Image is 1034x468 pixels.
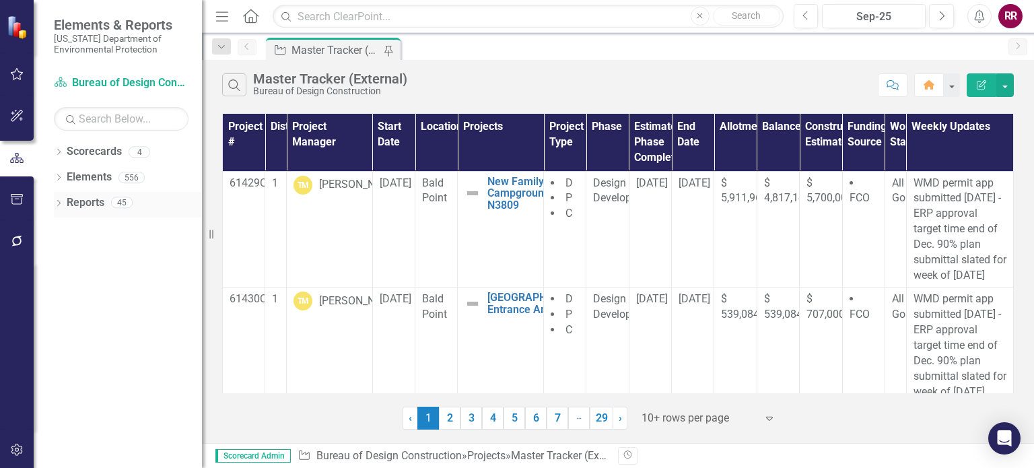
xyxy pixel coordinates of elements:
[885,171,906,288] td: Double-Click to Edit
[372,171,415,288] td: Double-Click to Edit
[464,296,481,312] img: Not Defined
[319,177,400,193] div: [PERSON_NAME]
[215,449,291,463] span: Scorecard Admin
[757,171,799,288] td: Double-Click to Edit
[273,5,783,28] input: Search ClearPoint...
[460,407,482,430] a: 3
[906,288,1013,404] td: Double-Click to Edit
[415,288,458,404] td: Double-Click to Edit
[714,288,757,404] td: Double-Click to Edit
[409,411,412,424] span: ‹
[67,170,112,185] a: Elements
[757,288,799,404] td: Double-Click to Edit
[764,176,825,205] span: $ 4,817,140.12
[294,292,312,310] div: TM
[482,407,504,430] a: 4
[565,176,573,189] span: D
[230,292,258,307] p: 61430C
[565,308,572,321] span: P
[298,448,608,464] div: » »
[636,292,668,305] span: [DATE]
[129,146,150,158] div: 4
[914,176,1006,283] p: WMD permit app submitted [DATE] - ERP approval target time end of Dec. 90% plan submittal slated ...
[714,171,757,288] td: Double-Click to Edit
[593,176,656,205] span: Design Development
[464,185,481,201] img: Not Defined
[850,308,870,321] span: FCO
[892,176,905,205] span: All Go
[422,176,447,205] span: Bald Point
[487,176,554,211] a: New Family Campground-N3809
[67,195,104,211] a: Reports
[906,171,1013,288] td: Double-Click to Edit
[827,9,921,25] div: Sep-25
[806,292,860,321] span: $ 707,000.00
[380,176,411,189] span: [DATE]
[372,288,415,404] td: Double-Click to Edit
[586,288,629,404] td: Double-Click to Edit
[629,171,671,288] td: Double-Click to Edit
[842,171,885,288] td: Double-Click to Edit
[679,176,710,189] span: [DATE]
[67,144,122,160] a: Scorecards
[511,449,630,462] div: Master Tracker (External)
[54,33,188,55] small: [US_STATE] Department of Environmental Protection
[7,15,30,39] img: ClearPoint Strategy
[544,288,586,404] td: Double-Click to Edit
[504,407,525,430] a: 5
[721,292,774,321] span: $ 539,084.41
[998,4,1023,28] div: RR
[223,171,265,288] td: Double-Click to Edit
[487,292,591,315] a: [GEOGRAPHIC_DATA] Entrance Area
[721,176,782,205] span: $ 5,911,967.13
[54,107,188,131] input: Search Below...
[319,294,400,309] div: [PERSON_NAME]
[272,176,278,189] span: 1
[291,42,380,59] div: Master Tracker (External)
[272,292,278,305] span: 1
[850,191,870,204] span: FCO
[287,171,373,288] td: Double-Click to Edit
[806,176,868,205] span: $ 5,700,000.00
[565,207,572,220] span: C
[593,292,656,321] span: Design Development
[380,292,411,305] span: [DATE]
[422,292,447,321] span: Bald Point
[118,172,145,183] div: 556
[54,17,188,33] span: Elements & Reports
[230,176,258,191] p: 61429C
[417,407,439,430] span: 1
[111,197,133,209] div: 45
[565,191,572,204] span: P
[672,288,714,404] td: Double-Click to Edit
[732,10,761,21] span: Search
[713,7,780,26] button: Search
[458,288,544,404] td: Double-Click to Edit Right Click for Context Menu
[842,288,885,404] td: Double-Click to Edit
[619,411,622,424] span: ›
[253,86,407,96] div: Bureau of Design Construction
[565,292,573,305] span: D
[822,4,926,28] button: Sep-25
[590,407,613,430] a: 29
[764,292,817,321] span: $ 539,084.41
[415,171,458,288] td: Double-Click to Edit
[467,449,506,462] a: Projects
[54,75,188,91] a: Bureau of Design Construction
[287,288,373,404] td: Double-Click to Edit
[800,171,842,288] td: Double-Click to Edit
[636,176,668,189] span: [DATE]
[800,288,842,404] td: Double-Click to Edit
[565,323,572,336] span: C
[586,171,629,288] td: Double-Click to Edit
[988,422,1021,455] div: Open Intercom Messenger
[265,171,287,288] td: Double-Click to Edit
[439,407,460,430] a: 2
[294,176,312,195] div: TM
[672,171,714,288] td: Double-Click to Edit
[223,288,265,404] td: Double-Click to Edit
[544,171,586,288] td: Double-Click to Edit
[629,288,671,404] td: Double-Click to Edit
[885,288,906,404] td: Double-Click to Edit
[914,292,1006,399] p: WMD permit app submitted [DATE] - ERP approval target time end of Dec. 90% plan submittal slated ...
